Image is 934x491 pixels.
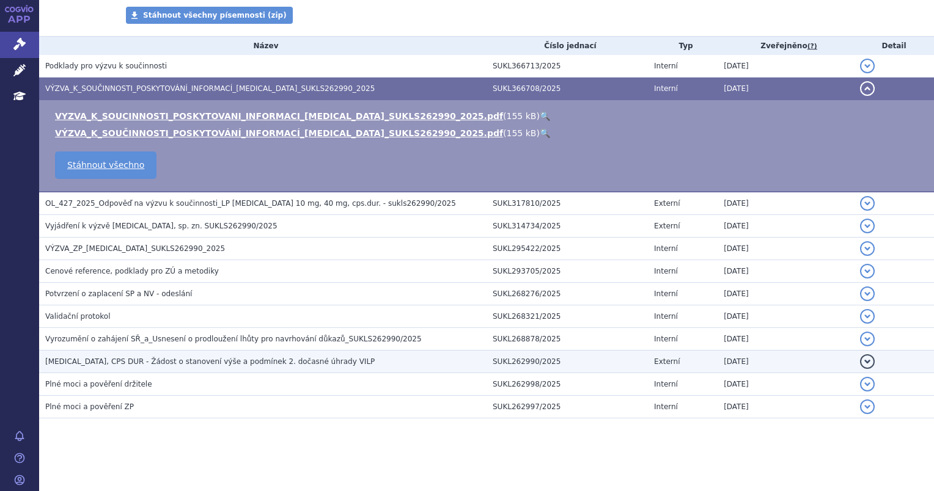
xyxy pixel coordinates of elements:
button: detail [860,81,875,96]
td: SUKL366708/2025 [487,78,648,100]
td: [DATE] [718,351,854,373]
span: Plné moci a pověření držitele [45,380,152,388]
span: Interní [654,62,678,70]
td: SUKL268276/2025 [487,283,648,305]
span: VÝZVA_K_SOUČINNOSTI_POSKYTOVÁNÍ_INFORMACÍ_LENVIMA_SUKLS262990_2025 [45,84,375,93]
li: ( ) [55,127,922,139]
button: detail [860,399,875,414]
span: 155 kB [507,111,537,121]
button: detail [860,241,875,256]
span: Interní [654,267,678,275]
span: Interní [654,84,678,93]
span: Interní [654,335,678,343]
th: Detail [854,37,934,55]
a: 🔍 [540,128,550,138]
span: Externí [654,222,680,230]
abbr: (?) [807,42,817,51]
span: Plné moci a pověření ZP [45,402,134,411]
button: detail [860,332,875,346]
td: SUKL262997/2025 [487,396,648,418]
span: Cenové reference, podklady pro ZÚ a metodiky [45,267,219,275]
td: SUKL366713/2025 [487,55,648,78]
td: SUKL314734/2025 [487,215,648,238]
td: [DATE] [718,305,854,328]
span: Interní [654,244,678,253]
span: Validační protokol [45,312,111,321]
th: Číslo jednací [487,37,648,55]
td: [DATE] [718,55,854,78]
span: LENVIMA, CPS DUR - Žádost o stanovení výše a podmínek 2. dočasné úhrady VILP [45,357,375,366]
td: SUKL268878/2025 [487,328,648,351]
span: Interní [654,289,678,298]
a: Stáhnout všechny písemnosti (zip) [126,7,293,24]
td: SUKL268321/2025 [487,305,648,328]
td: SUKL262990/2025 [487,351,648,373]
td: SUKL295422/2025 [487,238,648,260]
button: detail [860,286,875,301]
td: [DATE] [718,260,854,283]
button: detail [860,59,875,73]
span: Stáhnout všechny písemnosti (zip) [143,11,287,20]
span: Interní [654,312,678,321]
span: Interní [654,402,678,411]
td: SUKL293705/2025 [487,260,648,283]
td: [DATE] [718,396,854,418]
td: [DATE] [718,328,854,351]
span: Externí [654,357,680,366]
td: [DATE] [718,238,854,260]
td: SUKL262998/2025 [487,373,648,396]
span: Potvrzení o zaplacení SP a NV - odeslání [45,289,192,298]
td: [DATE] [718,215,854,238]
button: detail [860,196,875,211]
span: Externí [654,199,680,208]
th: Název [39,37,487,55]
td: [DATE] [718,283,854,305]
span: Podklady pro výzvu k součinnosti [45,62,167,70]
a: Stáhnout všechno [55,151,156,179]
button: detail [860,377,875,391]
span: OL_427_2025_Odpověď na výzvu k součinnosti_LP LENVIMA 10 mg, 40 mg, cps.dur. - sukls262990/2025 [45,199,456,208]
td: [DATE] [718,373,854,396]
button: detail [860,354,875,369]
td: [DATE] [718,78,854,100]
td: [DATE] [718,192,854,215]
button: detail [860,264,875,278]
th: Typ [648,37,718,55]
button: detail [860,219,875,233]
span: Vyrozumění o zahájení SŘ_a_Usnesení o prodloužení lhůty pro navrhování důkazů_SUKLS262990/2025 [45,335,422,343]
span: Vyjádření k výzvě LENVIMA, sp. zn. SUKLS262990/2025 [45,222,278,230]
a: 🔍 [540,111,550,121]
th: Zveřejněno [718,37,854,55]
td: SUKL317810/2025 [487,192,648,215]
a: VÝZVA_K_SOUČINNOSTI_POSKYTOVÁNÍ_INFORMACÍ_[MEDICAL_DATA]_SUKLS262990_2025.pdf [55,128,503,138]
span: VÝZVA_ZP_LENVIMA_SUKLS262990_2025 [45,244,225,253]
span: Interní [654,380,678,388]
li: ( ) [55,110,922,122]
button: detail [860,309,875,324]
span: 155 kB [507,128,537,138]
a: VYZVA_K_SOUCINNOSTI_POSKYTOVANI_INFORMACI_[MEDICAL_DATA]_SUKLS262990_2025.pdf [55,111,503,121]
